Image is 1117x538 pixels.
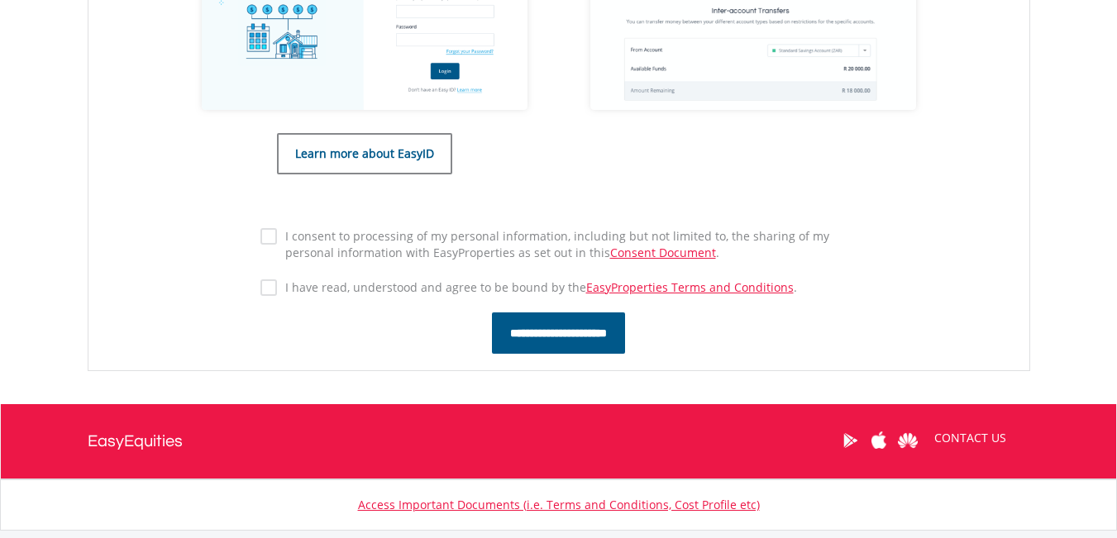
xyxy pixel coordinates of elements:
a: Learn more about EasyID [277,133,452,174]
a: Google Play [836,415,865,466]
a: Huawei [894,415,923,466]
a: EasyProperties Terms and Conditions [586,279,794,295]
a: CONTACT US [923,415,1018,461]
a: EasyEquities [88,404,183,478]
label: I have read, understood and agree to be bound by the . [277,279,797,296]
a: Apple [865,415,894,466]
label: I consent to processing of my personal information, including but not limited to, the sharing of ... [277,228,857,261]
a: Access Important Documents (i.e. Terms and Conditions, Cost Profile etc) [358,497,760,512]
a: Consent Document [610,245,716,260]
